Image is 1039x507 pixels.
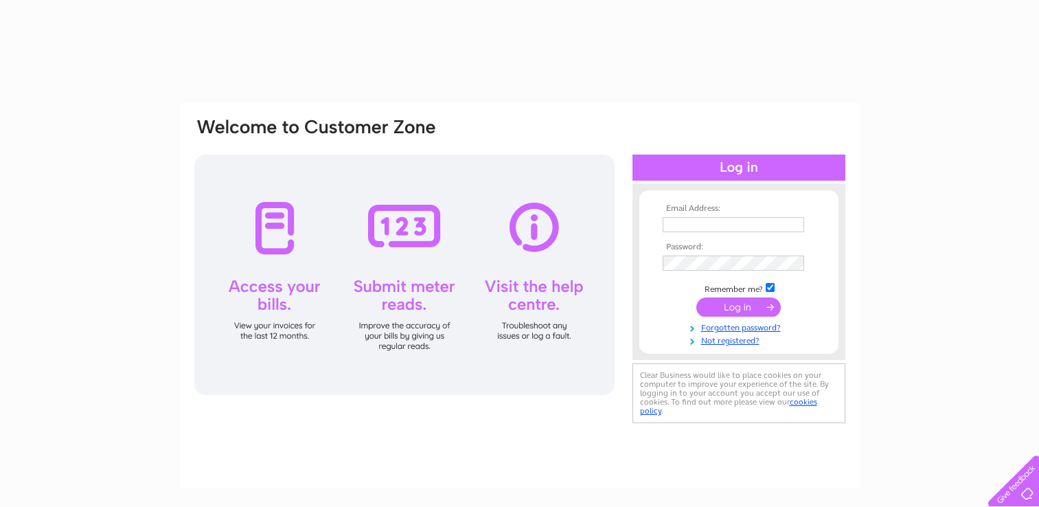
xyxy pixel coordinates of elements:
input: Submit [696,297,781,317]
th: Password: [659,243,819,252]
a: cookies policy [640,397,817,416]
div: Clear Business would like to place cookies on your computer to improve your experience of the sit... [632,363,845,423]
th: Email Address: [659,204,819,214]
a: Not registered? [663,333,819,346]
a: Forgotten password? [663,320,819,333]
td: Remember me? [659,281,819,295]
